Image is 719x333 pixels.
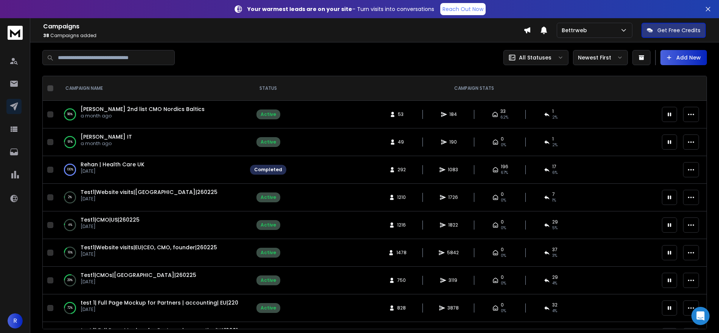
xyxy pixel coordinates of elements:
[8,313,23,328] button: R
[552,302,557,308] span: 32
[81,224,140,230] p: [DATE]
[81,244,217,251] a: Test1|Website visits|EU|CEO, CMO, founder|260225
[501,197,506,203] span: 0%
[501,225,506,231] span: 0%
[261,111,276,117] div: Active
[81,113,205,119] p: a month ago
[81,306,238,313] p: [DATE]
[398,111,405,117] span: 53
[691,307,710,325] div: Open Intercom Messenger
[81,133,132,141] a: [PERSON_NAME] IT
[81,216,140,224] a: Test1|CMO|US|260225
[56,211,245,239] td: 4%Test1|CMO|US|260225[DATE]
[81,141,132,147] p: a month ago
[501,253,506,259] span: 0%
[261,277,276,283] div: Active
[552,197,556,203] span: 1 %
[247,5,434,13] p: – Turn visits into conversations
[398,167,406,173] span: 292
[573,50,628,65] button: Newest First
[67,304,73,312] p: 72 %
[81,168,144,174] p: [DATE]
[8,26,23,40] img: logo
[81,161,144,168] a: Rehan | Health Care UK
[56,239,245,267] td: 16%Test1|Website visits|EU|CEO, CMO, founder|260225[DATE]
[43,22,523,31] h1: Campaigns
[291,76,657,101] th: CAMPAIGN STATS
[552,164,556,170] span: 17
[43,32,49,39] span: 38
[397,277,406,283] span: 750
[245,76,291,101] th: STATUS
[447,250,459,256] span: 5842
[552,280,557,286] span: 4 %
[68,221,72,229] p: 4 %
[56,101,245,128] td: 96%[PERSON_NAME] 2nd list CMO Nordics Balticsa month ago
[501,136,504,142] span: 0
[552,142,557,148] span: 2 %
[660,50,707,65] button: Add New
[500,114,508,120] span: 62 %
[81,279,196,285] p: [DATE]
[68,194,72,201] p: 2 %
[68,249,73,256] p: 16 %
[67,277,73,284] p: 29 %
[501,308,506,314] span: 0%
[254,167,282,173] div: Completed
[81,271,196,279] a: Test1|CMOs|[GEOGRAPHIC_DATA]|260225
[397,305,406,311] span: 828
[448,167,458,173] span: 1083
[261,139,276,145] div: Active
[552,247,557,253] span: 37
[398,139,405,145] span: 49
[43,33,523,39] p: Campaigns added
[501,142,506,148] span: 0%
[56,184,245,211] td: 2%Test1|Website visits|[GEOGRAPHIC_DATA]|260225[DATE]
[443,5,483,13] p: Reach Out Now
[397,194,406,200] span: 1210
[501,274,504,280] span: 0
[552,108,554,114] span: 1
[81,299,247,306] span: test 1| Full Page Mockup for Partners | accounting| EU|220125
[501,191,504,197] span: 0
[68,138,73,146] p: 91 %
[440,3,486,15] a: Reach Out Now
[657,27,700,34] p: Get Free Credits
[447,305,459,311] span: 3878
[552,136,554,142] span: 1
[449,139,457,145] span: 190
[56,294,245,322] td: 72%test 1| Full Page Mockup for Partners | accounting| EU|220125[DATE]
[261,194,276,200] div: Active
[552,114,557,120] span: 2 %
[501,164,508,170] span: 196
[501,247,504,253] span: 0
[81,196,217,202] p: [DATE]
[449,277,457,283] span: 3119
[552,219,558,225] span: 29
[552,274,558,280] span: 29
[397,222,406,228] span: 1216
[396,250,407,256] span: 1478
[552,253,557,259] span: 3 %
[56,128,245,156] td: 91%[PERSON_NAME] ITa month ago
[501,170,508,176] span: 67 %
[641,23,706,38] button: Get Free Credits
[562,27,590,34] p: Bettrweb
[449,111,457,117] span: 184
[501,280,506,286] span: 0%
[81,105,205,113] a: [PERSON_NAME] 2nd list CMO Nordics Baltics
[500,108,506,114] span: 33
[552,170,557,176] span: 6 %
[56,76,245,101] th: CAMPAIGN NAME
[448,194,458,200] span: 1726
[81,188,217,196] a: Test1|Website visits|[GEOGRAPHIC_DATA]|260225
